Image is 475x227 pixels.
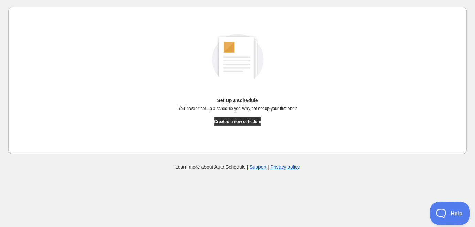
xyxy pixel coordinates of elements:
[214,119,261,124] span: Created a new schedule
[271,164,300,170] a: Privacy policy
[178,106,297,111] p: You haven't set up a schedule yet. Why not set up your first one?
[178,97,297,104] p: Set up a schedule
[175,163,300,170] p: Learn more about Auto Schedule | |
[430,202,470,225] iframe: Help Scout Beacon - Open
[250,164,266,170] a: Support
[214,117,261,126] button: Created a new schedule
